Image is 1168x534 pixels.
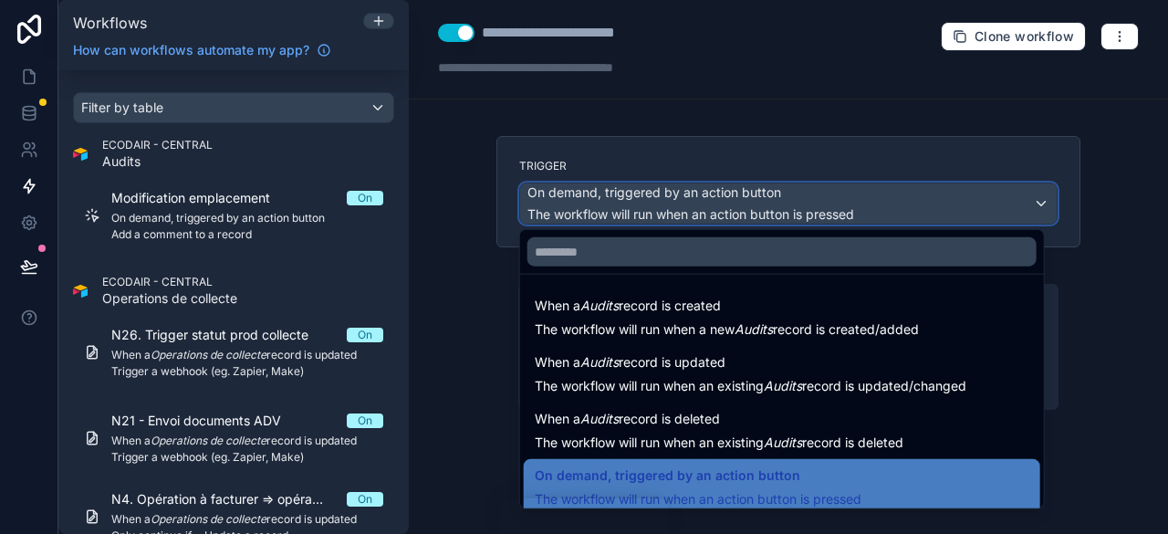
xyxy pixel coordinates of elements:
[535,491,861,507] span: The workflow will run when an action button is pressed
[535,295,721,317] span: When a record is created
[535,465,800,487] span: On demand, triggered by an action button
[535,435,903,450] span: The workflow will run when an existing record is deleted
[535,408,720,430] span: When a record is deleted
[764,435,802,450] em: Audits
[580,354,619,370] em: Audits
[580,411,619,426] em: Audits
[535,378,966,393] span: The workflow will run when an existing record is updated/changed
[764,378,802,393] em: Audits
[535,351,725,373] span: When a record is updated
[535,321,919,337] span: The workflow will run when a new record is created/added
[580,298,619,313] em: Audits
[735,321,773,337] em: Audits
